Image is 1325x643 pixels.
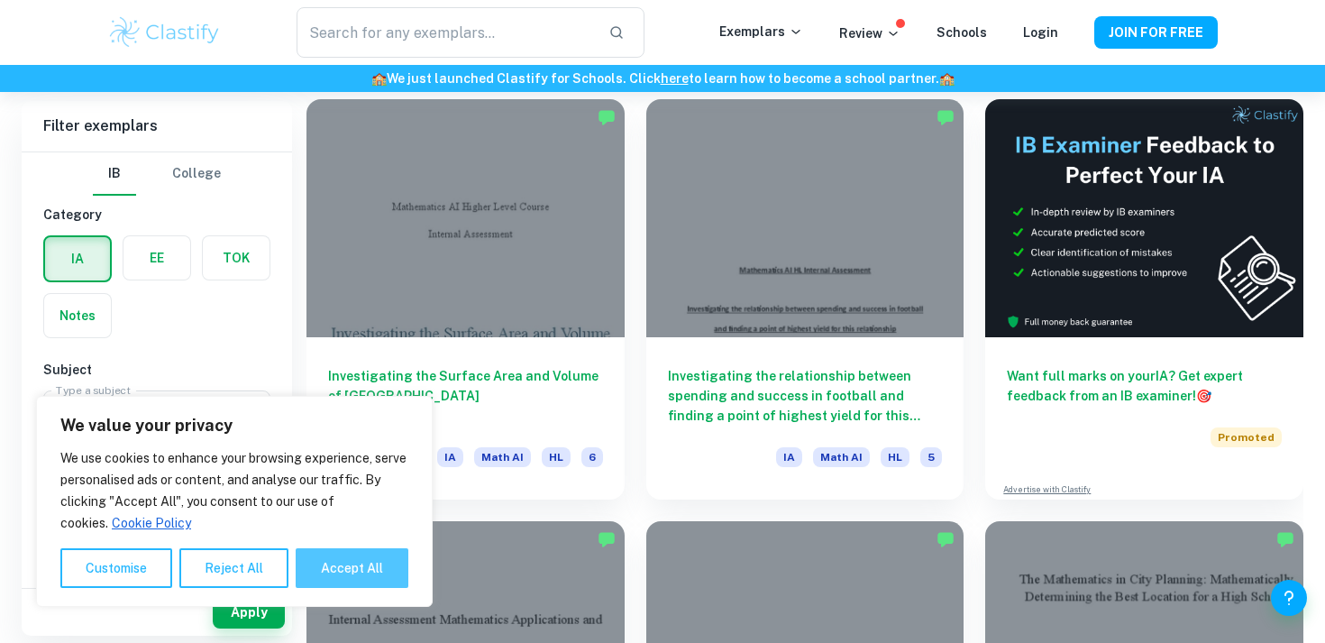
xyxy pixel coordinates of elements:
[719,22,803,41] p: Exemplars
[1094,16,1218,49] button: JOIN FOR FREE
[1003,483,1091,496] a: Advertise with Clastify
[920,447,942,467] span: 5
[474,447,531,467] span: Math AI
[203,236,270,280] button: TOK
[598,530,616,548] img: Marked
[306,99,625,500] a: Investigating the Surface Area and Volume of [GEOGRAPHIC_DATA]IAMath AIHL6
[542,447,571,467] span: HL
[22,101,292,152] h6: Filter exemplars
[985,99,1303,500] a: Want full marks on yourIA? Get expert feedback from an IB examiner!PromotedAdvertise with Clastify
[668,366,943,426] h6: Investigating the relationship between spending and success in football and finding a point of hi...
[937,25,987,40] a: Schools
[1196,389,1211,403] span: 🎯
[297,7,594,58] input: Search for any exemplars...
[44,294,111,337] button: Notes
[60,415,408,436] p: We value your privacy
[60,447,408,534] p: We use cookies to enhance your browsing experience, serve personalised ads or content, and analys...
[93,152,136,196] button: IB
[1007,366,1282,406] h6: Want full marks on your IA ? Get expert feedback from an IB examiner!
[1023,25,1058,40] a: Login
[60,548,172,588] button: Customise
[4,69,1321,88] h6: We just launched Clastify for Schools. Click to learn how to become a school partner.
[839,23,900,43] p: Review
[43,360,270,380] h6: Subject
[646,99,964,500] a: Investigating the relationship between spending and success in football and finding a point of hi...
[107,14,222,51] img: Clastify logo
[939,71,955,86] span: 🏫
[937,530,955,548] img: Marked
[985,99,1303,337] img: Thumbnail
[371,71,387,86] span: 🏫
[598,108,616,126] img: Marked
[36,396,433,607] div: We value your privacy
[93,152,221,196] div: Filter type choice
[1276,530,1294,548] img: Marked
[172,152,221,196] button: College
[813,447,870,467] span: Math AI
[179,548,288,588] button: Reject All
[937,108,955,126] img: Marked
[56,382,131,398] label: Type a subject
[43,205,270,225] h6: Category
[1211,427,1282,447] span: Promoted
[437,447,463,467] span: IA
[111,515,192,531] a: Cookie Policy
[296,548,408,588] button: Accept All
[581,447,603,467] span: 6
[881,447,909,467] span: HL
[776,447,802,467] span: IA
[328,366,603,426] h6: Investigating the Surface Area and Volume of [GEOGRAPHIC_DATA]
[661,71,689,86] a: here
[123,236,190,280] button: EE
[1271,580,1307,616] button: Help and Feedback
[45,237,110,280] button: IA
[213,596,285,629] button: Apply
